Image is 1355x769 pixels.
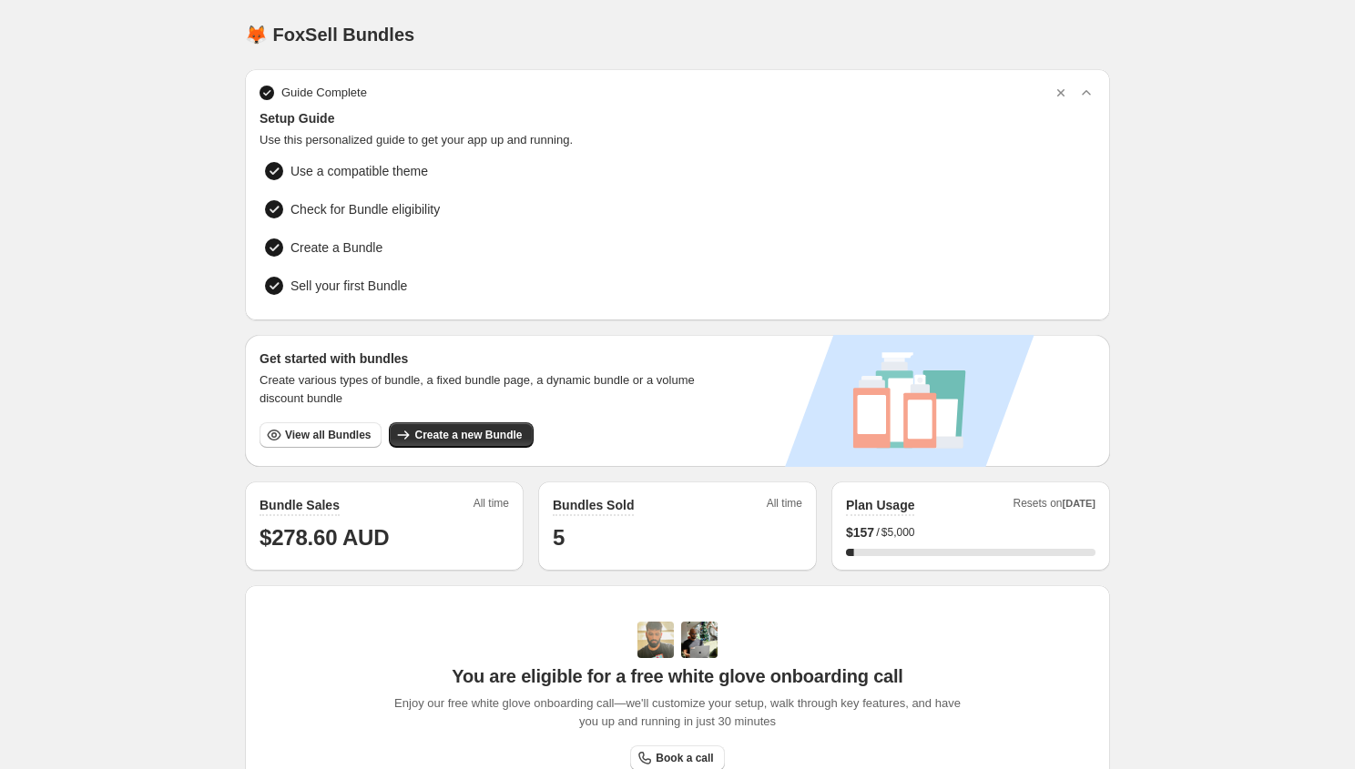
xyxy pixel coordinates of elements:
img: Prakhar [681,622,718,658]
span: Sell your first Bundle [290,277,407,295]
h2: Bundles Sold [553,496,634,514]
img: Adi [637,622,674,658]
span: Create a Bundle [290,238,382,257]
span: Enjoy our free white glove onboarding call—we'll customize your setup, walk through key features,... [385,694,971,731]
span: Guide Complete [281,84,367,102]
h2: Bundle Sales [260,496,340,514]
span: Book a call [656,751,713,765]
span: $ 157 [846,523,874,541]
span: All time [767,496,802,516]
h1: 5 [553,523,802,552]
span: Use a compatible theme [290,162,428,180]
span: Create a new Bundle [414,428,522,442]
span: Check for Bundle eligibility [290,200,440,218]
span: You are eligible for a free white glove onboarding call [452,665,902,687]
h1: $278.60 AUD [260,523,509,552]
span: [DATE] [1063,498,1095,509]
button: View all Bundles [260,422,382,448]
h3: Get started with bundles [260,349,712,368]
span: $5,000 [881,525,915,540]
div: / [846,523,1095,541]
h1: 🦊 FoxSell Bundles [245,24,414,46]
h2: Plan Usage [846,496,914,514]
span: Setup Guide [260,109,1095,127]
span: Create various types of bundle, a fixed bundle page, a dynamic bundle or a volume discount bundle [260,371,712,408]
span: All time [474,496,509,516]
button: Create a new Bundle [389,422,533,448]
span: View all Bundles [285,428,371,442]
span: Use this personalized guide to get your app up and running. [260,131,1095,149]
span: Resets on [1014,496,1096,516]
